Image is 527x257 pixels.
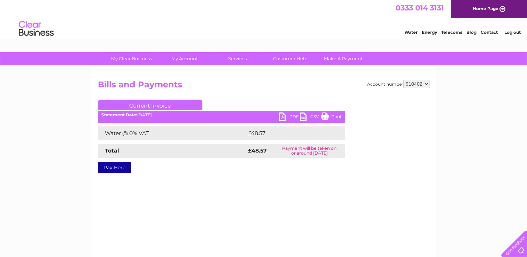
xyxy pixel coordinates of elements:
a: Telecoms [441,30,462,35]
a: Water [404,30,418,35]
div: [DATE] [98,112,345,117]
img: logo.png [18,18,54,39]
a: PDF [279,112,300,123]
td: Payment will be taken on or around [DATE] [274,144,345,158]
a: Customer Help [262,52,319,65]
a: My Account [156,52,213,65]
a: Energy [422,30,437,35]
a: CSV [300,112,321,123]
b: Statement Date: [101,112,137,117]
a: Contact [481,30,498,35]
a: Services [209,52,266,65]
a: Pay Here [98,162,131,173]
a: My Clear Business [103,52,160,65]
strong: £48.57 [248,147,267,154]
a: 0333 014 3131 [396,3,444,12]
a: Print [321,112,342,123]
div: Account number [367,80,429,88]
td: £48.57 [246,126,331,140]
div: Clear Business is a trading name of Verastar Limited (registered in [GEOGRAPHIC_DATA] No. 3667643... [99,4,428,34]
a: Blog [466,30,476,35]
td: Water @ 0% VAT [98,126,246,140]
h2: Bills and Payments [98,80,429,93]
a: Current Invoice [98,100,202,110]
a: Make A Payment [315,52,372,65]
strong: Total [105,147,119,154]
a: Log out [504,30,520,35]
